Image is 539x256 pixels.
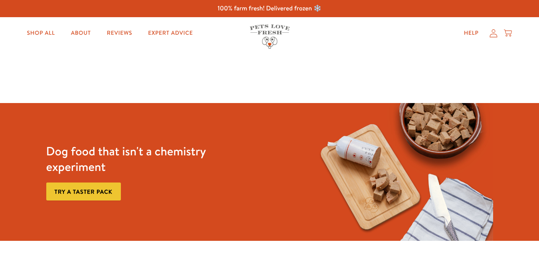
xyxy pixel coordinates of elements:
a: Expert Advice [142,25,199,41]
a: Shop All [21,25,61,41]
a: Reviews [101,25,138,41]
img: Fussy [310,103,493,241]
img: Pets Love Fresh [250,24,290,49]
a: Try a taster pack [46,183,121,200]
a: Help [458,25,485,41]
h3: Dog food that isn't a chemistry experiment [46,143,229,175]
a: About [65,25,97,41]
